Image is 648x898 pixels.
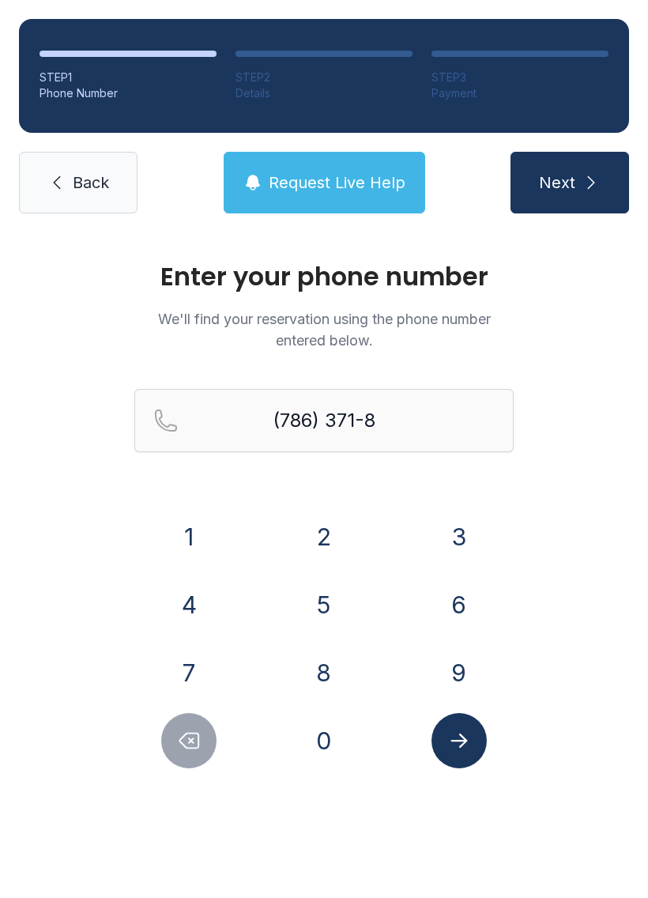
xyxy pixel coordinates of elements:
button: 9 [431,645,487,700]
div: Phone Number [40,85,217,101]
span: Request Live Help [269,172,405,194]
button: 0 [296,713,352,768]
button: 1 [161,509,217,564]
input: Reservation phone number [134,389,514,452]
div: Details [235,85,413,101]
button: 5 [296,577,352,632]
button: 3 [431,509,487,564]
button: 2 [296,509,352,564]
div: STEP 3 [431,70,608,85]
button: 4 [161,577,217,632]
h1: Enter your phone number [134,264,514,289]
button: Delete number [161,713,217,768]
div: Payment [431,85,608,101]
p: We'll find your reservation using the phone number entered below. [134,308,514,351]
span: Back [73,172,109,194]
button: Submit lookup form [431,713,487,768]
button: 6 [431,577,487,632]
div: STEP 1 [40,70,217,85]
button: 7 [161,645,217,700]
button: 8 [296,645,352,700]
span: Next [539,172,575,194]
div: STEP 2 [235,70,413,85]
